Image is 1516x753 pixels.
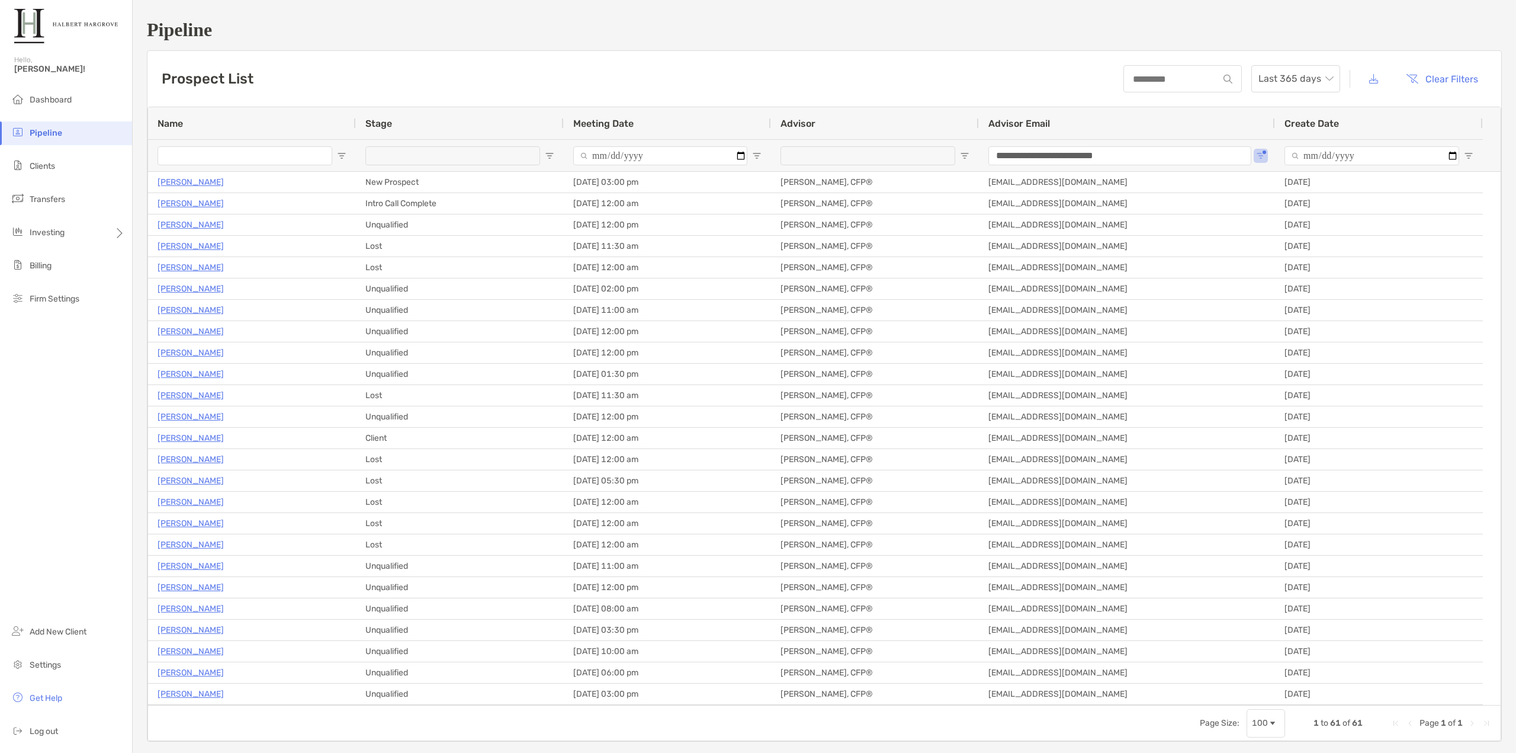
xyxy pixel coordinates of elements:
[988,118,1050,129] span: Advisor Email
[564,321,771,342] div: [DATE] 12:00 pm
[158,537,224,552] p: [PERSON_NAME]
[564,300,771,321] div: [DATE] 11:00 am
[1275,257,1483,278] div: [DATE]
[771,385,979,406] div: [PERSON_NAME], CFP®
[30,627,86,637] span: Add New Client
[356,278,564,299] div: Unqualified
[158,516,224,531] a: [PERSON_NAME]
[30,227,65,238] span: Investing
[158,687,224,701] a: [PERSON_NAME]
[564,364,771,384] div: [DATE] 01:30 pm
[1275,214,1483,235] div: [DATE]
[158,367,224,382] p: [PERSON_NAME]
[771,342,979,363] div: [PERSON_NAME], CFP®
[771,470,979,491] div: [PERSON_NAME], CFP®
[158,260,224,275] a: [PERSON_NAME]
[11,191,25,206] img: transfers icon
[158,473,224,488] a: [PERSON_NAME]
[564,449,771,470] div: [DATE] 12:00 am
[158,601,224,616] p: [PERSON_NAME]
[356,662,564,683] div: Unqualified
[356,598,564,619] div: Unqualified
[979,236,1275,257] div: [EMAIL_ADDRESS][DOMAIN_NAME]
[573,146,747,165] input: Meeting Date Filter Input
[979,257,1275,278] div: [EMAIL_ADDRESS][DOMAIN_NAME]
[564,641,771,662] div: [DATE] 10:00 am
[11,690,25,704] img: get-help icon
[158,345,224,360] a: [PERSON_NAME]
[573,118,634,129] span: Meeting Date
[11,158,25,172] img: clients icon
[30,294,79,304] span: Firm Settings
[30,693,62,703] span: Get Help
[979,449,1275,470] div: [EMAIL_ADDRESS][DOMAIN_NAME]
[564,214,771,235] div: [DATE] 12:00 pm
[147,19,1502,41] h1: Pipeline
[356,684,564,704] div: Unqualified
[1275,641,1483,662] div: [DATE]
[11,225,25,239] img: investing icon
[158,623,224,637] a: [PERSON_NAME]
[979,534,1275,555] div: [EMAIL_ADDRESS][DOMAIN_NAME]
[1275,577,1483,598] div: [DATE]
[356,492,564,512] div: Lost
[771,428,979,448] div: [PERSON_NAME], CFP®
[356,534,564,555] div: Lost
[979,492,1275,512] div: [EMAIL_ADDRESS][DOMAIN_NAME]
[771,556,979,576] div: [PERSON_NAME], CFP®
[564,534,771,555] div: [DATE] 12:00 am
[1467,719,1477,728] div: Next Page
[979,620,1275,640] div: [EMAIL_ADDRESS][DOMAIN_NAME]
[564,598,771,619] div: [DATE] 08:00 am
[30,161,55,171] span: Clients
[979,385,1275,406] div: [EMAIL_ADDRESS][DOMAIN_NAME]
[356,449,564,470] div: Lost
[356,342,564,363] div: Unqualified
[356,470,564,491] div: Lost
[1275,300,1483,321] div: [DATE]
[771,641,979,662] div: [PERSON_NAME], CFP®
[564,577,771,598] div: [DATE] 12:00 pm
[1223,75,1232,84] img: input icon
[564,492,771,512] div: [DATE] 12:00 am
[771,257,979,278] div: [PERSON_NAME], CFP®
[1419,718,1439,728] span: Page
[158,580,224,595] a: [PERSON_NAME]
[158,324,224,339] a: [PERSON_NAME]
[158,665,224,680] p: [PERSON_NAME]
[158,495,224,510] a: [PERSON_NAME]
[11,291,25,305] img: firm-settings icon
[365,118,392,129] span: Stage
[158,217,224,232] a: [PERSON_NAME]
[771,492,979,512] div: [PERSON_NAME], CFP®
[1482,719,1491,728] div: Last Page
[564,620,771,640] div: [DATE] 03:30 pm
[979,513,1275,534] div: [EMAIL_ADDRESS][DOMAIN_NAME]
[158,118,183,129] span: Name
[30,261,52,271] span: Billing
[1275,364,1483,384] div: [DATE]
[979,278,1275,299] div: [EMAIL_ADDRESS][DOMAIN_NAME]
[1252,718,1268,728] div: 100
[1275,620,1483,640] div: [DATE]
[564,684,771,704] div: [DATE] 03:00 pm
[30,660,61,670] span: Settings
[158,281,224,296] a: [PERSON_NAME]
[771,172,979,193] div: [PERSON_NAME], CFP®
[564,278,771,299] div: [DATE] 02:00 pm
[158,452,224,467] a: [PERSON_NAME]
[158,175,224,190] a: [PERSON_NAME]
[979,214,1275,235] div: [EMAIL_ADDRESS][DOMAIN_NAME]
[356,364,564,384] div: Unqualified
[1441,718,1446,728] span: 1
[1275,492,1483,512] div: [DATE]
[356,406,564,427] div: Unqualified
[979,470,1275,491] div: [EMAIL_ADDRESS][DOMAIN_NAME]
[30,128,62,138] span: Pipeline
[14,5,118,47] img: Zoe Logo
